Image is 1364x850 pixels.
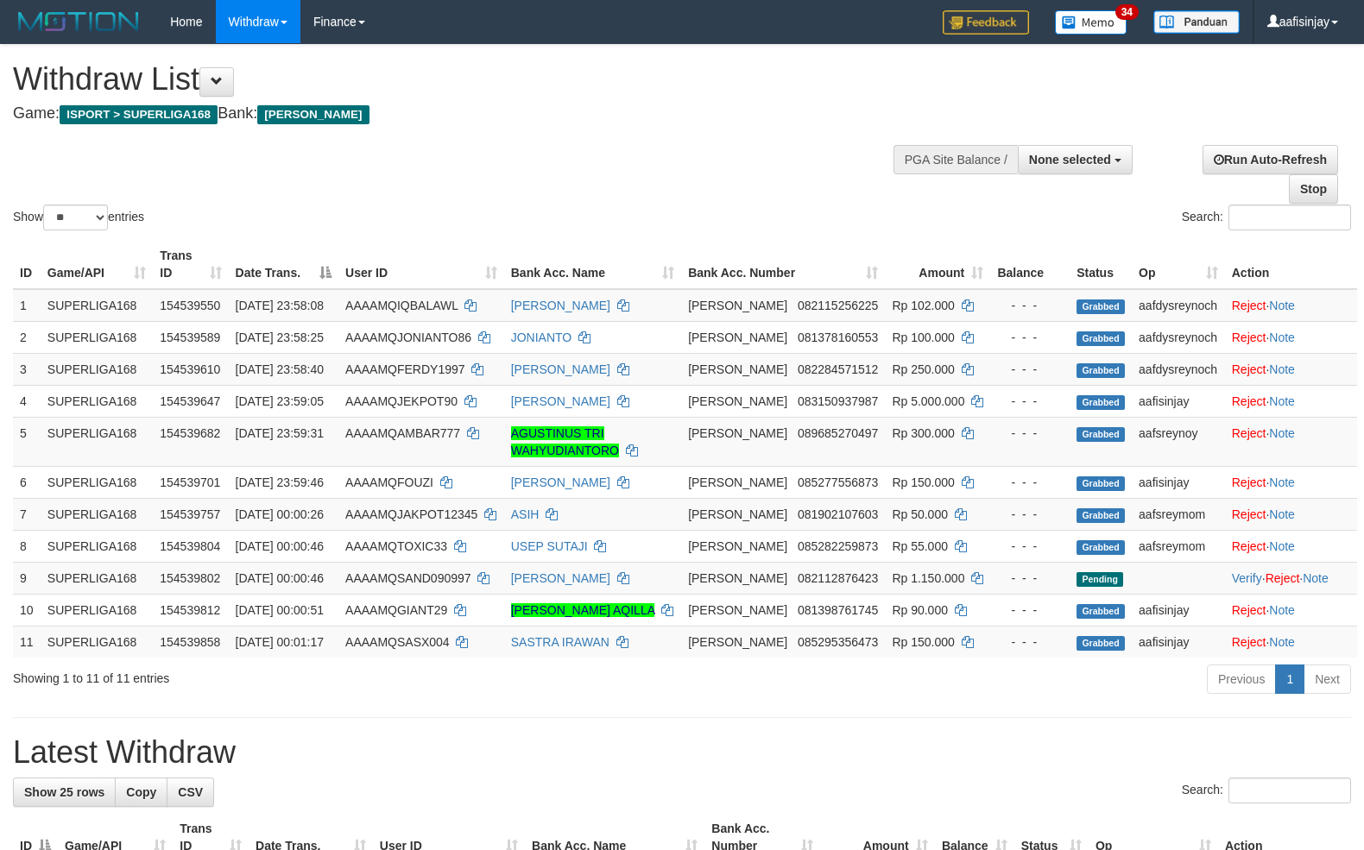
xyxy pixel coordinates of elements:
[688,603,787,617] span: [PERSON_NAME]
[1225,353,1357,385] td: ·
[688,394,787,408] span: [PERSON_NAME]
[688,475,787,489] span: [PERSON_NAME]
[160,426,220,440] span: 154539682
[997,425,1063,442] div: - - -
[688,362,787,376] span: [PERSON_NAME]
[1232,331,1266,344] a: Reject
[345,394,458,408] span: AAAAMQJEKPOT90
[1132,466,1225,498] td: aafisinjay
[1269,539,1295,553] a: Note
[1266,571,1300,585] a: Reject
[236,507,324,521] span: [DATE] 00:00:26
[1132,240,1225,289] th: Op: activate to sort column ascending
[13,353,41,385] td: 3
[511,507,540,521] a: ASIH
[1115,4,1139,20] span: 34
[1132,417,1225,466] td: aafsreynoy
[1070,240,1132,289] th: Status
[688,571,787,585] span: [PERSON_NAME]
[892,635,954,649] span: Rp 150.000
[13,735,1351,770] h1: Latest Withdraw
[1132,530,1225,562] td: aafsreymom
[688,299,787,312] span: [PERSON_NAME]
[167,778,214,807] a: CSV
[1132,626,1225,658] td: aafisinjay
[1077,299,1125,314] span: Grabbed
[1269,603,1295,617] a: Note
[41,385,153,417] td: SUPERLIGA168
[345,331,471,344] span: AAAAMQJONIANTO86
[13,562,41,594] td: 9
[41,321,153,353] td: SUPERLIGA168
[229,240,338,289] th: Date Trans.: activate to sort column descending
[345,507,477,521] span: AAAAMQJAKPOT12345
[1182,205,1351,230] label: Search:
[892,539,948,553] span: Rp 55.000
[1232,635,1266,649] a: Reject
[178,785,203,799] span: CSV
[892,331,954,344] span: Rp 100.000
[997,506,1063,523] div: - - -
[236,475,324,489] span: [DATE] 23:59:46
[41,466,153,498] td: SUPERLIGA168
[1303,571,1329,585] a: Note
[1077,572,1123,587] span: Pending
[1077,427,1125,442] span: Grabbed
[688,331,787,344] span: [PERSON_NAME]
[997,329,1063,346] div: - - -
[1225,594,1357,626] td: ·
[1077,508,1125,523] span: Grabbed
[1232,603,1266,617] a: Reject
[798,331,878,344] span: Copy 081378160553 to clipboard
[894,145,1018,174] div: PGA Site Balance /
[1232,539,1266,553] a: Reject
[1232,394,1266,408] a: Reject
[1289,174,1338,204] a: Stop
[41,289,153,322] td: SUPERLIGA168
[1077,636,1125,651] span: Grabbed
[160,635,220,649] span: 154539858
[60,105,218,124] span: ISPORT > SUPERLIGA168
[13,62,892,97] h1: Withdraw List
[892,362,954,376] span: Rp 250.000
[41,240,153,289] th: Game/API: activate to sort column ascending
[160,539,220,553] span: 154539804
[892,475,954,489] span: Rp 150.000
[13,594,41,626] td: 10
[1132,498,1225,530] td: aafsreymom
[1269,426,1295,440] a: Note
[1225,562,1357,594] td: · ·
[1077,331,1125,346] span: Grabbed
[997,538,1063,555] div: - - -
[13,205,144,230] label: Show entries
[338,240,504,289] th: User ID: activate to sort column ascending
[1232,507,1266,521] a: Reject
[43,205,108,230] select: Showentries
[798,362,878,376] span: Copy 082284571512 to clipboard
[1225,466,1357,498] td: ·
[115,778,167,807] a: Copy
[13,663,555,687] div: Showing 1 to 11 of 11 entries
[1077,395,1125,410] span: Grabbed
[511,571,610,585] a: [PERSON_NAME]
[688,539,787,553] span: [PERSON_NAME]
[1132,594,1225,626] td: aafisinjay
[1269,331,1295,344] a: Note
[41,353,153,385] td: SUPERLIGA168
[126,785,156,799] span: Copy
[13,498,41,530] td: 7
[1228,778,1351,803] input: Search:
[1029,153,1111,167] span: None selected
[1225,240,1357,289] th: Action
[160,394,220,408] span: 154539647
[885,240,990,289] th: Amount: activate to sort column ascending
[1203,145,1338,174] a: Run Auto-Refresh
[1269,362,1295,376] a: Note
[1225,289,1357,322] td: ·
[13,466,41,498] td: 6
[236,299,324,312] span: [DATE] 23:58:08
[997,633,1063,651] div: - - -
[160,475,220,489] span: 154539701
[1228,205,1351,230] input: Search:
[1232,299,1266,312] a: Reject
